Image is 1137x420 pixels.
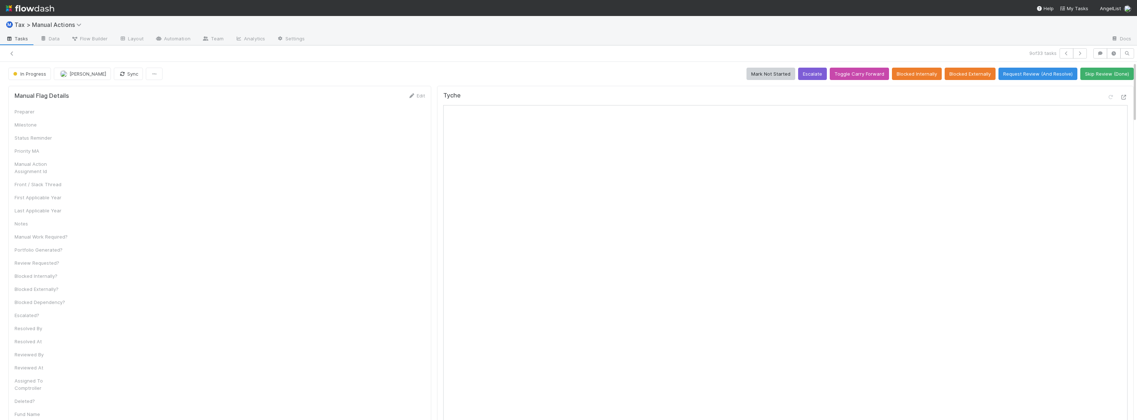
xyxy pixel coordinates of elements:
div: Fund Name [15,411,69,418]
button: Sync [114,68,143,80]
div: Priority MA [15,147,69,155]
div: Deleted? [15,397,69,405]
a: Team [196,33,229,45]
div: Milestone [15,121,69,128]
button: Blocked Internally [892,68,942,80]
div: Blocked Dependency? [15,299,69,306]
h5: Manual Flag Details [15,92,69,100]
a: Flow Builder [65,33,113,45]
button: Skip Review (Done) [1080,68,1134,80]
div: Manual Work Required? [15,233,69,240]
span: My Tasks [1060,5,1088,11]
div: Review Requested? [15,259,69,267]
a: Docs [1105,33,1137,45]
div: Resolved At [15,338,69,345]
div: Blocked Internally? [15,272,69,280]
span: Tasks [6,35,28,42]
div: Help [1036,5,1054,12]
button: Escalate [798,68,827,80]
div: Notes [15,220,69,227]
div: Escalated? [15,312,69,319]
button: Mark Not Started [746,68,795,80]
a: Data [34,33,65,45]
div: First Applicable Year [15,194,69,201]
button: Request Review (And Resolve) [998,68,1077,80]
span: Tax > Manual Actions [15,21,85,28]
span: 9 of 33 tasks [1029,49,1057,57]
div: Blocked Externally? [15,285,69,293]
div: Reviewed By [15,351,69,358]
button: Toggle Carry Forward [830,68,889,80]
span: Flow Builder [71,35,108,42]
div: Last Applicable Year [15,207,69,214]
a: Edit [408,93,425,99]
div: Manual Action Assignment Id [15,160,69,175]
span: AngelList [1100,5,1121,11]
a: Layout [113,33,149,45]
h5: Tyche [443,92,461,99]
img: logo-inverted-e16ddd16eac7371096b0.svg [6,2,54,15]
button: Blocked Externally [945,68,996,80]
div: Status Reminder [15,134,69,141]
div: Preparer [15,108,69,115]
span: [PERSON_NAME] [69,71,106,77]
div: Portfolio Generated? [15,246,69,253]
a: Settings [271,33,311,45]
div: Reviewed At [15,364,69,371]
a: Analytics [229,33,271,45]
button: [PERSON_NAME] [54,68,111,80]
div: Front / Slack Thread [15,181,69,188]
a: Automation [149,33,196,45]
div: Assigned To Comptroller [15,377,69,392]
img: avatar_85833754-9fc2-4f19-a44b-7938606ee299.png [1124,5,1131,12]
img: avatar_66854b90-094e-431f-b713-6ac88429a2b8.png [60,70,67,77]
a: My Tasks [1060,5,1088,12]
span: Ⓜ️ [6,21,13,28]
div: Resolved By [15,325,69,332]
